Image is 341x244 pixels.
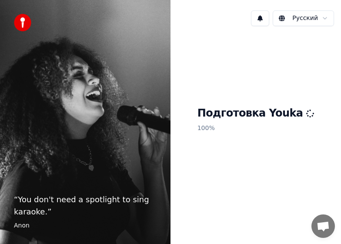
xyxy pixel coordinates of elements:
[197,107,314,120] h1: Подготовка Youka
[14,194,157,218] p: “ You don't need a spotlight to sing karaoke. ”
[197,120,314,136] p: 100 %
[311,214,335,238] a: Открытый чат
[14,221,157,230] footer: Anon
[14,14,31,31] img: youka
